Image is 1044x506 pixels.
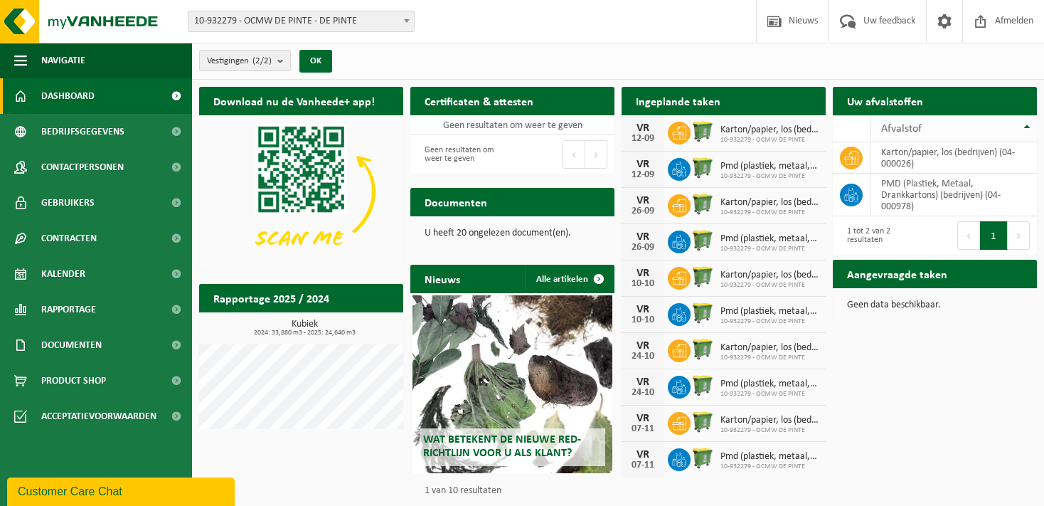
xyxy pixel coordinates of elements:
span: Pmd (plastiek, metaal, drankkartons) (bedrijven) [720,233,819,245]
span: 10-932279 - OCMW DE PINTE [720,317,819,326]
a: Bekijk rapportage [297,312,402,340]
img: WB-0770-HPE-GN-51 [691,265,715,289]
span: 10-932279 - OCMW DE PINTE [720,209,819,217]
img: WB-0770-HPE-GN-51 [691,192,715,216]
div: VR [629,159,657,170]
span: Contactpersonen [41,149,124,185]
span: Acceptatievoorwaarden [41,399,156,434]
p: U heeft 20 ongelezen document(en). [425,228,600,238]
img: WB-0770-HPE-GN-51 [691,374,715,398]
span: Afvalstof [881,123,922,135]
span: Pmd (plastiek, metaal, drankkartons) (bedrijven) [720,161,819,172]
span: Bedrijfsgegevens [41,114,124,149]
button: 1 [980,221,1008,250]
div: 1 tot 2 van 2 resultaten [840,220,928,251]
div: VR [629,268,657,279]
iframe: chat widget [7,475,238,506]
div: VR [629,304,657,315]
span: Wat betekent de nieuwe RED-richtlijn voor u als klant? [423,434,581,459]
td: karton/papier, los (bedrijven) (04-000026) [870,142,1037,174]
h2: Aangevraagde taken [833,260,962,288]
img: WB-0770-HPE-GN-51 [691,156,715,180]
td: Geen resultaten om weer te geven [410,115,614,135]
span: Karton/papier, los (bedrijven) [720,197,819,209]
div: 26-09 [629,243,657,253]
h2: Nieuws [410,265,474,292]
img: WB-0770-HPE-GN-51 [691,337,715,362]
span: Contracten [41,221,97,256]
button: Vestigingen(2/2) [199,50,291,71]
span: Product Shop [41,363,106,399]
h2: Documenten [410,188,501,216]
span: 10-932279 - OCMW DE PINTE [720,354,819,362]
div: 12-09 [629,134,657,144]
img: WB-0770-HPE-GN-51 [691,446,715,470]
span: Rapportage [41,292,96,327]
button: Previous [957,221,980,250]
span: Documenten [41,327,102,363]
img: WB-0770-HPE-GN-51 [691,120,715,144]
h2: Rapportage 2025 / 2024 [199,284,343,312]
div: VR [629,231,657,243]
button: Next [585,140,607,169]
span: 10-932279 - OCMW DE PINTE [720,390,819,399]
span: 2024: 33,880 m3 - 2025: 24,640 m3 [206,330,403,337]
button: Next [1008,221,1030,250]
span: 10-932279 - OCMW DE PINTE [720,426,819,435]
div: 26-09 [629,206,657,216]
img: WB-0770-HPE-GN-51 [691,410,715,434]
div: 24-10 [629,352,657,362]
h2: Certificaten & attesten [410,87,548,115]
div: VR [629,449,657,460]
span: Pmd (plastiek, metaal, drankkartons) (bedrijven) [720,306,819,317]
span: Dashboard [41,78,95,114]
div: 10-10 [629,279,657,289]
td: PMD (Plastiek, Metaal, Drankkartons) (bedrijven) (04-000978) [870,174,1037,216]
p: 1 van 10 resultaten [425,486,607,496]
span: Navigatie [41,43,85,78]
img: WB-0770-HPE-GN-51 [691,301,715,325]
h2: Download nu de Vanheede+ app! [199,87,389,115]
span: Karton/papier, los (bedrijven) [720,125,819,136]
div: Geen resultaten om weer te geven [417,139,506,170]
a: Wat betekent de nieuwe RED-richtlijn voor u als klant? [412,295,612,473]
span: 10-932279 - OCMW DE PINTE - DE PINTE [188,11,414,31]
span: Karton/papier, los (bedrijven) [720,415,819,426]
span: 10-932279 - OCMW DE PINTE - DE PINTE [188,11,415,32]
span: 10-932279 - OCMW DE PINTE [720,281,819,290]
span: Pmd (plastiek, metaal, drankkartons) (bedrijven) [720,451,819,463]
p: Geen data beschikbaar. [847,300,1023,310]
div: VR [629,195,657,206]
span: Pmd (plastiek, metaal, drankkartons) (bedrijven) [720,379,819,390]
div: VR [629,413,657,424]
span: 10-932279 - OCMW DE PINTE [720,245,819,253]
div: 07-11 [629,460,657,470]
div: 10-10 [629,315,657,325]
div: 12-09 [629,170,657,180]
span: Gebruikers [41,185,95,221]
h3: Kubiek [206,320,403,337]
button: Previous [563,140,585,169]
div: VR [629,122,657,134]
button: OK [299,50,332,73]
span: 10-932279 - OCMW DE PINTE [720,172,819,181]
img: WB-0770-HPE-GN-51 [691,228,715,253]
span: Karton/papier, los (bedrijven) [720,270,819,281]
span: Vestigingen [207,51,272,72]
span: 10-932279 - OCMW DE PINTE [720,463,819,471]
img: Download de VHEPlus App [199,115,403,268]
div: 07-11 [629,424,657,434]
span: 10-932279 - OCMW DE PINTE [720,136,819,144]
span: Kalender [41,256,85,292]
span: Karton/papier, los (bedrijven) [720,342,819,354]
div: VR [629,340,657,352]
h2: Uw afvalstoffen [833,87,937,115]
count: (2/2) [252,56,272,65]
div: VR [629,376,657,388]
h2: Ingeplande taken [622,87,735,115]
div: 24-10 [629,388,657,398]
a: Alle artikelen [525,265,613,293]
